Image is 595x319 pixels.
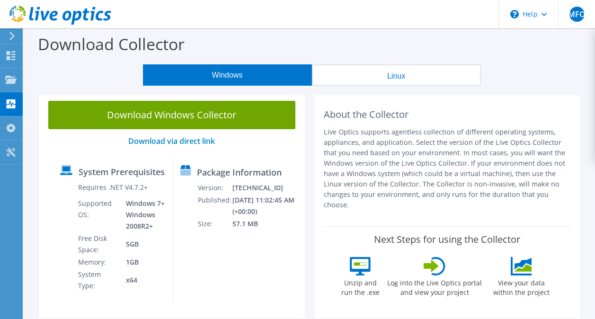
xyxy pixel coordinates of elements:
label: Next Steps for using the Collector [374,234,520,245]
td: 57.1 MB [232,218,301,230]
label: Requires .NET V4.7.2+ [78,183,148,192]
td: 5GB [119,232,166,256]
td: Published: [197,194,232,218]
span: MFO [569,7,585,22]
label: Package Information [197,168,282,177]
td: Free Disk Space: [78,232,118,256]
td: [TECHNICAL_ID] [232,182,301,194]
label: Download Collector [38,33,185,55]
label: View your data within the project [487,275,555,297]
label: Log into the Live Optics portal and view your project [387,275,482,297]
td: 1GB [119,256,166,268]
td: Version: [197,182,232,194]
h2: About the Collector [324,109,571,120]
td: System Type: [78,268,118,292]
td: Windows 7+ Windows 2008R2+ [119,197,166,232]
td: x64 [119,268,166,292]
a: Download via direct link [128,136,215,146]
td: Memory: [78,256,118,268]
p: Live Optics supports agentless collection of different operating systems, appliances, and applica... [324,127,571,210]
button: Linux [312,64,481,86]
td: Supported OS: [78,197,118,232]
svg: \n [510,10,519,18]
label: Unzip and run the .exe [338,275,382,297]
label: System Prerequisites [79,167,165,177]
td: [DATE] 11:02:45 AM (+00:00) [232,194,301,218]
button: Windows [143,64,312,86]
a: Download Windows Collector [48,101,295,129]
td: Size: [197,218,232,230]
